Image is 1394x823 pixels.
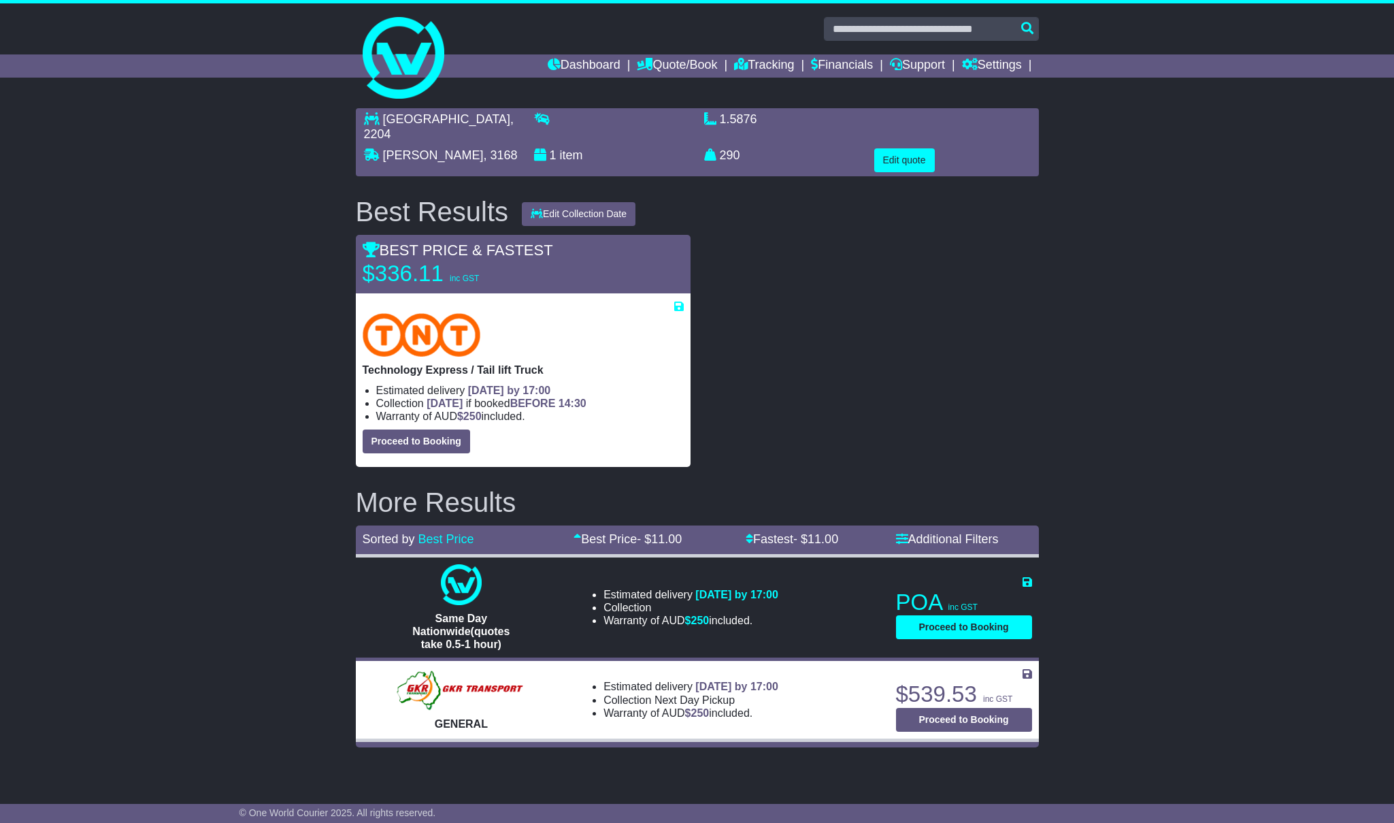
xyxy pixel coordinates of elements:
[691,615,710,626] span: 250
[654,694,735,706] span: Next Day Pickup
[239,807,436,818] span: © One World Courier 2025. All rights reserved.
[685,707,710,719] span: $
[450,274,479,283] span: inc GST
[376,410,684,423] li: Warranty of AUD included.
[363,242,553,259] span: BEST PRICE & FASTEST
[983,694,1012,704] span: inc GST
[376,384,684,397] li: Estimated delivery
[364,112,514,141] span: , 2204
[603,694,778,707] li: Collection
[441,564,482,605] img: One World Courier: Same Day Nationwide(quotes take 0.5-1 hour)
[550,148,557,162] span: 1
[548,54,620,78] a: Dashboard
[463,410,482,422] span: 250
[383,112,510,126] span: [GEOGRAPHIC_DATA]
[435,718,488,730] span: GENERAL
[637,532,682,546] span: - $
[685,615,710,626] span: $
[418,532,474,546] a: Best Price
[363,364,684,376] p: Technology Express / Tail lift Truck
[896,589,1032,616] p: POA
[412,613,510,650] span: Same Day Nationwide(quotes take 0.5-1 hour)
[811,54,873,78] a: Financials
[363,313,481,357] img: TNT Domestic: Technology Express / Tail lift Truck
[720,148,740,162] span: 290
[396,670,526,711] img: GKR: GENERAL
[691,707,710,719] span: 250
[363,532,415,546] span: Sorted by
[896,681,1032,708] p: $539.53
[349,197,516,227] div: Best Results
[603,680,778,693] li: Estimated delivery
[559,398,586,409] span: 14:30
[574,532,682,546] a: Best Price- $11.00
[510,398,556,409] span: BEFORE
[651,532,682,546] span: 11.00
[793,532,838,546] span: - $
[720,112,757,126] span: 1.5876
[522,202,635,226] button: Edit Collection Date
[484,148,518,162] span: , 3168
[363,260,533,287] p: $336.11
[603,588,778,601] li: Estimated delivery
[603,707,778,720] li: Warranty of AUD included.
[896,615,1032,639] button: Proceed to Booking
[383,148,484,162] span: [PERSON_NAME]
[560,148,583,162] span: item
[427,398,463,409] span: [DATE]
[376,397,684,410] li: Collection
[874,148,935,172] button: Edit quote
[427,398,586,409] span: if booked
[356,487,1039,517] h2: More Results
[637,54,717,78] a: Quote/Book
[363,430,470,453] button: Proceed to Booking
[695,589,778,600] span: [DATE] by 17:00
[695,681,778,692] span: [DATE] by 17:00
[746,532,838,546] a: Fastest- $11.00
[603,601,778,614] li: Collection
[603,614,778,627] li: Warranty of AUD included.
[734,54,794,78] a: Tracking
[896,708,1032,732] button: Proceed to Booking
[890,54,945,78] a: Support
[962,54,1022,78] a: Settings
[948,602,978,612] span: inc GST
[808,532,838,546] span: 11.00
[457,410,482,422] span: $
[896,532,999,546] a: Additional Filters
[468,385,551,396] span: [DATE] by 17:00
